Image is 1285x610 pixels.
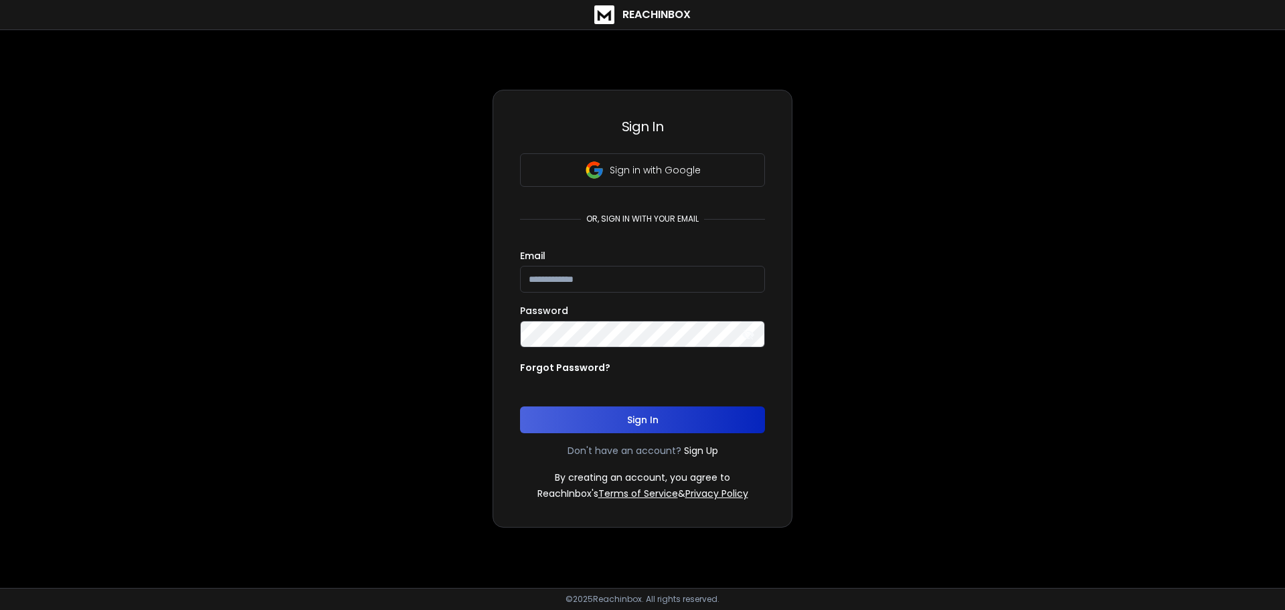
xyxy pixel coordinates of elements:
[520,406,765,433] button: Sign In
[520,251,545,260] label: Email
[581,214,704,224] p: or, sign in with your email
[520,153,765,187] button: Sign in with Google
[594,5,614,24] img: logo
[684,444,718,457] a: Sign Up
[555,471,730,484] p: By creating an account, you agree to
[598,487,678,500] a: Terms of Service
[594,5,691,24] a: ReachInbox
[622,7,691,23] h1: ReachInbox
[520,117,765,136] h3: Sign In
[520,361,610,374] p: Forgot Password?
[520,306,568,315] label: Password
[610,163,701,177] p: Sign in with Google
[685,487,748,500] a: Privacy Policy
[537,487,748,500] p: ReachInbox's &
[568,444,681,457] p: Don't have an account?
[566,594,719,605] p: © 2025 Reachinbox. All rights reserved.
